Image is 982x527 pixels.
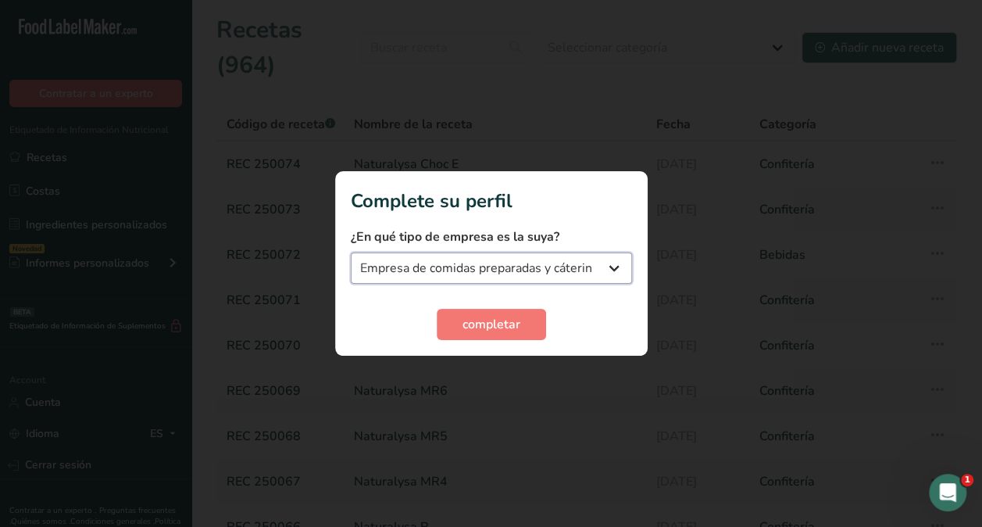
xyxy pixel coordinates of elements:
[351,228,632,246] label: ¿En qué tipo de empresa es la suya?
[351,187,632,215] h1: Complete su perfil
[961,474,973,486] span: 1
[462,315,520,334] span: completar
[437,309,546,340] button: completar
[929,474,966,511] iframe: Intercom live chat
